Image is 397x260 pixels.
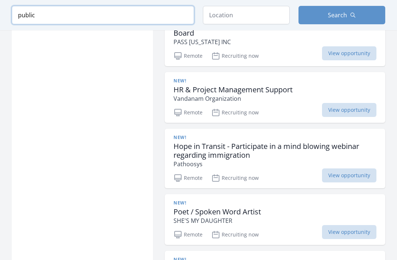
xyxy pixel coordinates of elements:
[174,38,376,46] p: PASS [US_STATE] INC
[322,225,376,239] span: View opportunity
[174,108,203,117] p: Remote
[322,168,376,182] span: View opportunity
[203,6,290,24] input: Location
[211,230,259,239] p: Recruiting now
[165,72,385,123] a: New! HR & Project Management Support Vandanam Organization Remote Recruiting now View opportunity
[165,7,385,66] a: New! Calling Changemakers: PASS [US_STATE] Needs You on Our Board PASS [US_STATE] INC Remote Recr...
[174,85,293,94] h3: HR & Project Management Support
[174,200,186,206] span: New!
[174,160,376,168] p: Pathoosys
[174,207,261,216] h3: Poet / Spoken Word Artist
[322,46,376,60] span: View opportunity
[174,135,186,140] span: New!
[174,78,186,84] span: New!
[174,230,203,239] p: Remote
[12,6,194,24] input: Keyword
[328,11,347,19] span: Search
[298,6,385,24] button: Search
[322,103,376,117] span: View opportunity
[165,129,385,188] a: New! Hope in Transit - Participate in a mind blowing webinar regarding immigration Pathoosys Remo...
[174,142,376,160] h3: Hope in Transit - Participate in a mind blowing webinar regarding immigration
[174,51,203,60] p: Remote
[211,108,259,117] p: Recruiting now
[211,51,259,60] p: Recruiting now
[174,94,293,103] p: Vandanam Organization
[165,194,385,245] a: New! Poet / Spoken Word Artist SHE'S MY DAUGHTER Remote Recruiting now View opportunity
[211,174,259,182] p: Recruiting now
[174,216,261,225] p: SHE'S MY DAUGHTER
[174,174,203,182] p: Remote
